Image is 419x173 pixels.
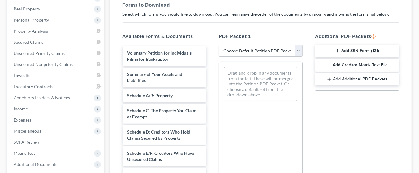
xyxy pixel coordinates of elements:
span: Schedule C: The Property You Claim as Exempt [127,108,197,119]
span: Means Test [14,150,35,156]
span: Expenses [14,117,31,122]
button: Add Creditor Matrix Text File [315,59,399,72]
span: Unsecured Nonpriority Claims [14,62,73,67]
span: Summary of Your Assets and Liabilities [127,72,183,83]
span: Schedule A/B: Property [127,93,173,98]
a: Unsecured Priority Claims [9,48,104,59]
a: Unsecured Nonpriority Claims [9,59,104,70]
span: Income [14,106,28,111]
span: SOFA Review [14,139,39,145]
h5: Additional PDF Packets [315,32,399,40]
span: Lawsuits [14,73,30,78]
h5: Available Forms & Documents [123,32,206,40]
span: Voluntary Petition for Individuals Filing for Bankruptcy [127,50,192,62]
a: SOFA Review [9,137,104,148]
span: Schedule D: Creditors Who Hold Claims Secured by Property [127,129,191,141]
h5: PDF Packet 1 [219,32,303,40]
a: Executory Contracts [9,81,104,92]
span: Personal Property [14,17,49,23]
span: Secured Claims [14,39,43,45]
span: Unsecured Priority Claims [14,51,65,56]
h5: Forms to Download [123,1,400,9]
span: Additional Documents [14,162,57,167]
div: Drag-and-drop in any documents from the left. These will be merged into the Petition PDF Packet. ... [224,67,297,101]
p: Select which forms you would like to download. You can rearrange the order of the documents by dr... [123,11,400,17]
span: Property Analysis [14,28,48,34]
button: Add SSN Form (121) [315,45,399,58]
span: Real Property [14,6,40,11]
span: Executory Contracts [14,84,53,89]
span: Miscellaneous [14,128,41,134]
button: Add Additional PDF Packets [315,73,399,86]
a: Lawsuits [9,70,104,81]
span: Schedule E/F: Creditors Who Have Unsecured Claims [127,150,194,162]
a: Secured Claims [9,37,104,48]
span: Codebtors Insiders & Notices [14,95,70,100]
a: Property Analysis [9,26,104,37]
